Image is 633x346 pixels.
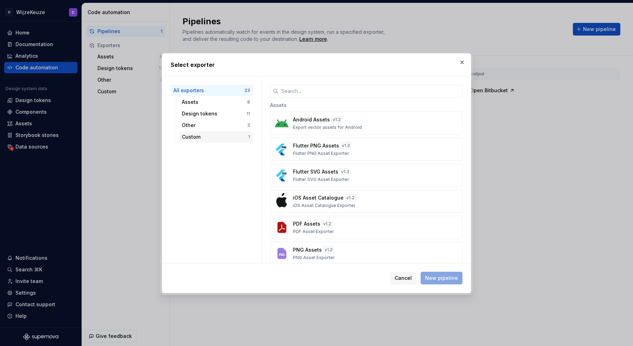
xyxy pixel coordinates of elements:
input: Search... [279,85,462,97]
div: 1 [248,134,250,140]
div: 3 [247,122,250,128]
p: PNG Assets [293,246,322,253]
div: Other [182,122,247,129]
p: PDF Asset Exporter [293,229,334,234]
button: Custom1 [179,131,253,143]
button: Assets8 [179,96,253,108]
div: v 1.3 [340,168,351,175]
h2: Select exporter [171,61,462,69]
div: v 1.3 [340,142,351,149]
button: Design tokens11 [179,108,253,119]
button: iOS Asset Cataloguev1.2iOS Asset Catalogue Exporter [270,190,462,213]
button: All exporters23 [171,85,253,96]
p: Export vector assets for Android [293,125,362,130]
button: Flutter SVG Assetsv1.3Flutter SVG Asset Exporter [270,164,462,187]
p: PDF Assets [293,220,320,227]
p: Flutter PNG Asset Exporter [293,151,349,156]
div: All exporters [173,87,244,94]
p: iOS Asset Catalogue [293,194,344,201]
span: Cancel [395,275,412,282]
div: v 1.2 [323,246,334,253]
div: Assets [270,97,462,112]
button: Android Assetsv1.2Export vector assets for Android [270,112,462,135]
button: Cancel [390,272,416,284]
button: Flutter PNG Assetsv1.3Flutter PNG Asset Exporter [270,138,462,161]
div: 23 [244,88,250,93]
div: 8 [247,99,250,105]
div: 11 [247,111,250,117]
p: PNG Asset Exporter [293,255,335,260]
div: Custom [182,133,248,140]
div: v 1.2 [331,116,342,123]
p: Flutter PNG Assets [293,142,339,149]
p: Flutter SVG Asset Exporter [293,177,349,182]
p: Flutter SVG Assets [293,168,338,175]
div: Assets [182,99,247,106]
p: iOS Asset Catalogue Exporter [293,203,356,208]
div: v 1.2 [322,220,333,227]
button: PDF Assetsv1.2PDF Asset Exporter [270,216,462,239]
p: Android Assets [293,116,330,123]
div: Design tokens [182,110,247,117]
button: Other3 [179,120,253,131]
div: v 1.2 [345,194,356,201]
button: PNG Assetsv1.2PNG Asset Exporter [270,242,462,265]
